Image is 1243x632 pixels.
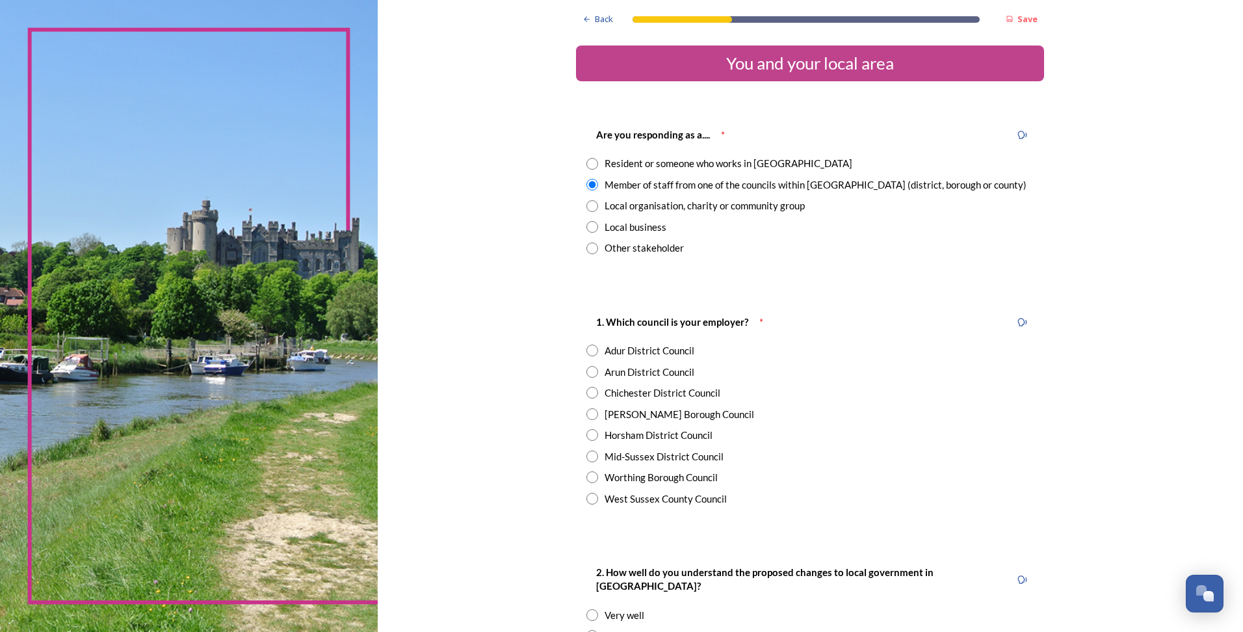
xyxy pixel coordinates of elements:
strong: 1. Which council is your employer? [596,316,748,328]
div: Chichester District Council [605,386,720,401]
div: Worthing Borough Council [605,470,718,485]
div: Resident or someone who works in [GEOGRAPHIC_DATA] [605,156,852,171]
strong: Save [1017,13,1038,25]
div: Member of staff from one of the councils within [GEOGRAPHIC_DATA] (district, borough or county) [605,178,1027,192]
strong: 2. How well do you understand the proposed changes to local government in [GEOGRAPHIC_DATA]? [596,566,936,592]
div: Horsham District Council [605,428,713,443]
div: Other stakeholder [605,241,684,256]
div: Arun District Council [605,365,694,380]
div: Adur District Council [605,343,694,358]
div: Very well [605,608,644,623]
div: Local organisation, charity or community group [605,198,805,213]
div: Local business [605,220,666,235]
div: You and your local area [581,51,1039,76]
div: West Sussex County Council [605,492,727,507]
strong: Are you responding as a.... [596,129,710,140]
span: Back [595,13,613,25]
div: [PERSON_NAME] Borough Council [605,407,754,422]
div: Mid-Sussex District Council [605,449,724,464]
button: Open Chat [1186,575,1223,612]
